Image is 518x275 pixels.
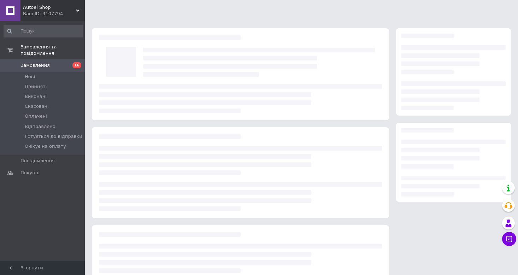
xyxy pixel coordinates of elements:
span: 16 [72,62,81,68]
span: Очікує на оплату [25,143,66,150]
input: Пошук [4,25,83,37]
span: Відправлено [25,123,55,130]
span: Замовлення [20,62,50,69]
div: Ваш ID: 3107794 [23,11,85,17]
span: Повідомлення [20,158,55,164]
span: Виконані [25,93,47,100]
span: Скасовані [25,103,49,110]
span: Покупці [20,170,40,176]
button: Чат з покупцем [502,232,516,246]
span: Готується до відправки [25,133,82,140]
span: Замовлення та повідомлення [20,44,85,57]
span: Оплачені [25,113,47,119]
span: Нові [25,74,35,80]
span: Autoel Shop [23,4,76,11]
span: Прийняті [25,83,47,90]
